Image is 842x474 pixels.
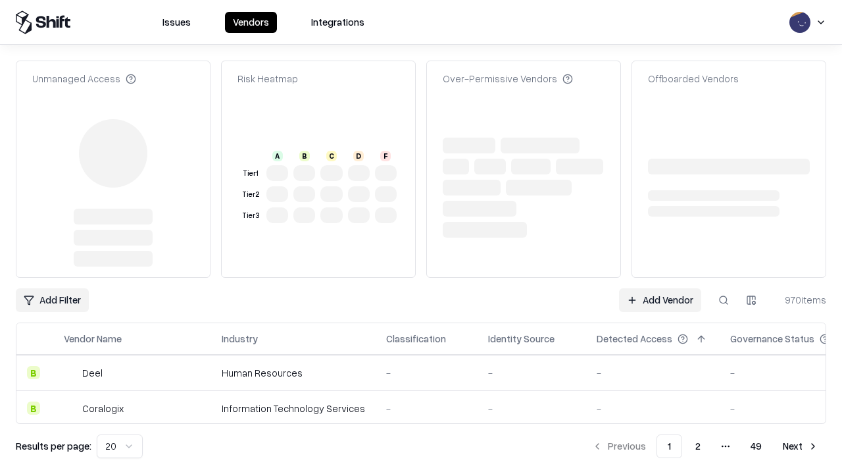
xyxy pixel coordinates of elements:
button: 1 [656,434,682,458]
p: Results per page: [16,439,91,453]
div: Risk Heatmap [237,72,298,86]
div: - [386,366,467,380]
div: - [488,402,576,415]
button: Next [775,434,826,458]
img: Coralogix [64,402,77,415]
div: Tier 1 [240,168,261,179]
div: 970 items [774,293,826,307]
div: Coralogix [82,402,124,415]
div: - [597,366,709,380]
div: Detected Access [597,332,672,346]
div: B [299,151,310,161]
div: Tier 2 [240,189,261,200]
div: Over-Permissive Vendors [443,72,573,86]
div: Human Resources [222,366,365,380]
div: D [353,151,364,161]
button: Issues [155,12,199,33]
div: Information Technology Services [222,402,365,415]
div: B [27,366,40,379]
div: - [386,402,467,415]
a: Add Vendor [619,288,701,312]
div: Classification [386,332,446,346]
div: Vendor Name [64,332,122,346]
button: 2 [685,434,711,458]
button: 49 [740,434,772,458]
div: Tier 3 [240,210,261,221]
div: - [597,402,709,415]
div: C [326,151,337,161]
button: Vendors [225,12,277,33]
img: Deel [64,366,77,379]
nav: pagination [584,434,826,458]
div: Identity Source [488,332,555,346]
div: F [380,151,391,161]
div: - [488,366,576,380]
button: Integrations [303,12,372,33]
div: A [272,151,283,161]
div: B [27,402,40,415]
div: Offboarded Vendors [648,72,739,86]
div: Governance Status [730,332,814,346]
div: Unmanaged Access [32,72,136,86]
div: Deel [82,366,103,380]
button: Add Filter [16,288,89,312]
div: Industry [222,332,258,346]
